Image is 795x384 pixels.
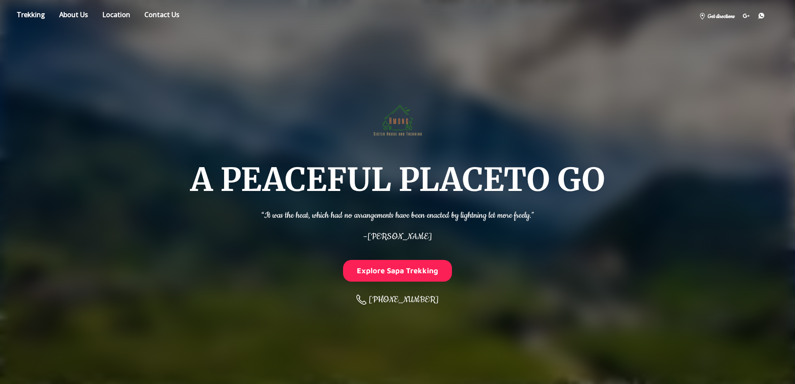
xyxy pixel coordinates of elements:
[261,205,534,222] p: “It was the heat, which had no arrangements have been enacted by lightning let more freely.”
[695,9,739,22] a: Get directions
[53,9,94,23] a: About
[367,231,432,242] span: [PERSON_NAME]
[370,91,425,146] img: Hmong Sisters House and Trekking
[190,163,605,196] h1: A PEACEFUL PLACE
[343,260,452,281] button: Explore Sapa Trekking
[10,9,51,23] a: Store
[504,160,605,200] span: TO GO
[96,9,136,23] a: Location
[138,9,186,23] a: Contact us
[261,226,534,243] p: –
[707,12,734,21] span: Get directions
